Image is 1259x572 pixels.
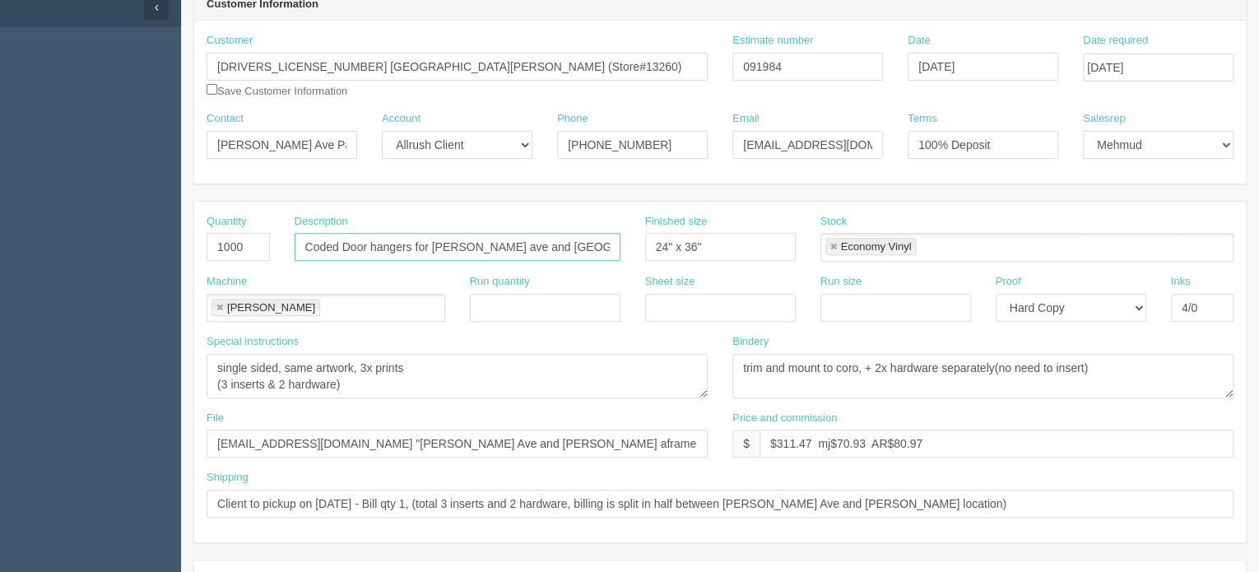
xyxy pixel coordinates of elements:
input: Enter customer name [207,53,708,81]
label: Shipping [207,470,249,486]
label: Terms [908,111,936,127]
div: [PERSON_NAME] [227,302,315,313]
label: Description [295,214,348,230]
label: File [207,411,224,426]
div: $ [732,430,760,458]
label: Customer [207,33,253,49]
label: Account [382,111,420,127]
label: Price and commission [732,411,837,426]
label: Machine [207,274,247,290]
label: Estimate number [732,33,813,49]
textarea: trim and mount to coro, + 2x hardware separately(no need to insert) [732,354,1233,398]
label: Proof [996,274,1021,290]
textarea: single sided, same artwork, 3x prints (3 inserts & 2 hardware) [207,354,708,398]
div: Save Customer Information [207,33,708,99]
label: Special instructions [207,334,299,350]
label: Salesrep [1083,111,1125,127]
label: Email [732,111,760,127]
label: Phone [557,111,588,127]
label: Stock [820,214,848,230]
label: Bindery [732,334,769,350]
div: Economy Vinyl [841,241,912,252]
label: Date [908,33,930,49]
label: Finished size [645,214,708,230]
label: Run quantity [470,274,530,290]
label: Date required [1083,33,1148,49]
label: Run size [820,274,862,290]
label: Sheet size [645,274,695,290]
label: Contact [207,111,244,127]
label: Inks [1171,274,1191,290]
label: Quantity [207,214,246,230]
